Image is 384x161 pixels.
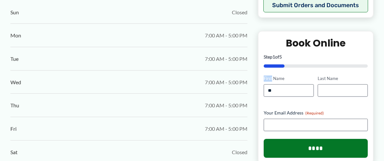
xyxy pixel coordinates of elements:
span: 1 [272,54,275,60]
span: Tue [10,54,19,64]
span: 7:00 AM - 5:00 PM [205,54,247,64]
span: 7:00 AM - 5:00 PM [205,101,247,110]
h2: Book Online [264,37,368,49]
p: Step of [264,55,368,59]
label: Last Name [318,75,368,82]
span: Closed [232,7,247,17]
span: Sat [10,147,18,157]
label: Your Email Address [264,110,368,116]
span: Wed [10,77,21,87]
span: 7:00 AM - 5:00 PM [205,31,247,40]
span: 7:00 AM - 5:00 PM [205,77,247,87]
span: 5 [279,54,282,60]
span: 7:00 AM - 5:00 PM [205,124,247,134]
span: Sun [10,7,19,17]
span: Mon [10,31,21,40]
span: (Required) [305,111,324,115]
span: Closed [232,147,247,157]
span: Thu [10,101,19,110]
label: First Name [264,75,314,82]
span: Fri [10,124,17,134]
